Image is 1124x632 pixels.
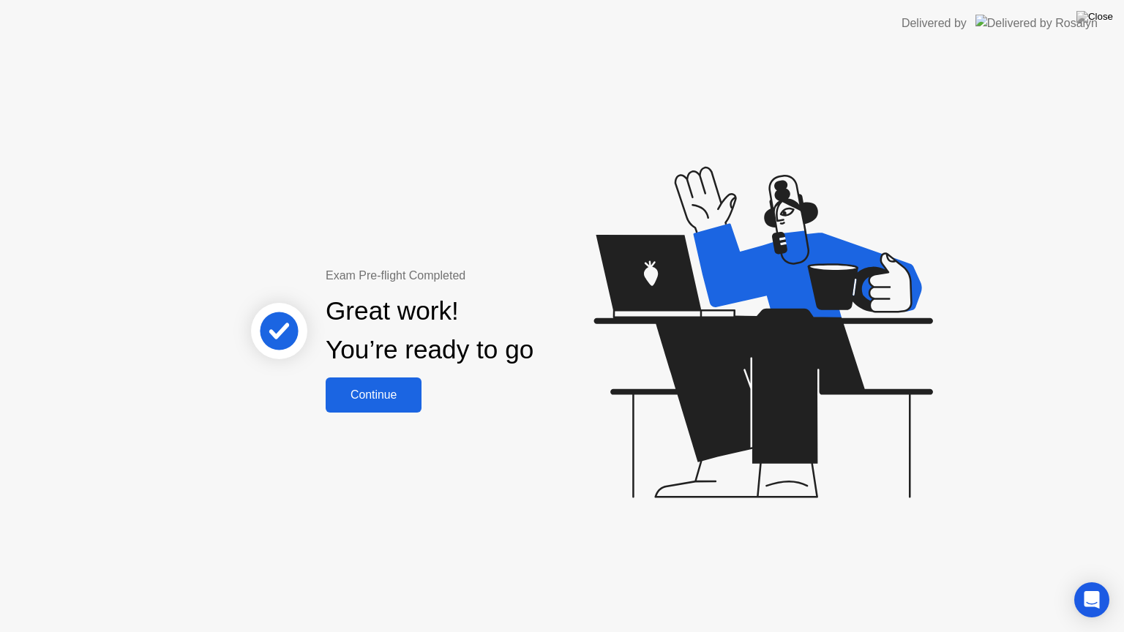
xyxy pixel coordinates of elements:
[1076,11,1113,23] img: Close
[326,267,628,285] div: Exam Pre-flight Completed
[1074,582,1109,617] div: Open Intercom Messenger
[326,377,421,413] button: Continue
[330,388,417,402] div: Continue
[975,15,1098,31] img: Delivered by Rosalyn
[326,292,533,369] div: Great work! You’re ready to go
[902,15,967,32] div: Delivered by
